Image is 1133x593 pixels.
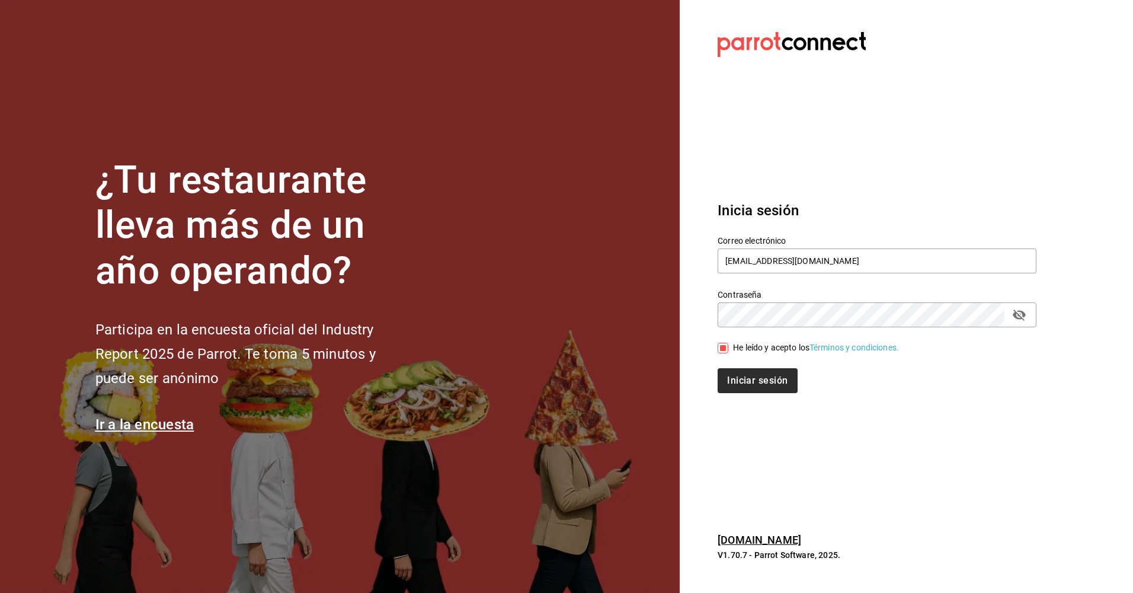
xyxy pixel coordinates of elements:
button: passwordField [1009,305,1029,325]
button: Iniciar sesión [718,368,797,393]
h2: Participa en la encuesta oficial del Industry Report 2025 de Parrot. Te toma 5 minutos y puede se... [95,318,415,390]
a: [DOMAIN_NAME] [718,534,801,546]
h3: Inicia sesión [718,200,1036,221]
h1: ¿Tu restaurante lleva más de un año operando? [95,158,415,294]
a: Términos y condiciones. [809,343,899,352]
label: Correo electrónico [718,236,1036,244]
input: Ingresa tu correo electrónico [718,248,1036,273]
div: He leído y acepto los [733,342,899,354]
label: Contraseña [718,290,1036,298]
p: V1.70.7 - Parrot Software, 2025. [718,549,1036,561]
a: Ir a la encuesta [95,416,194,433]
